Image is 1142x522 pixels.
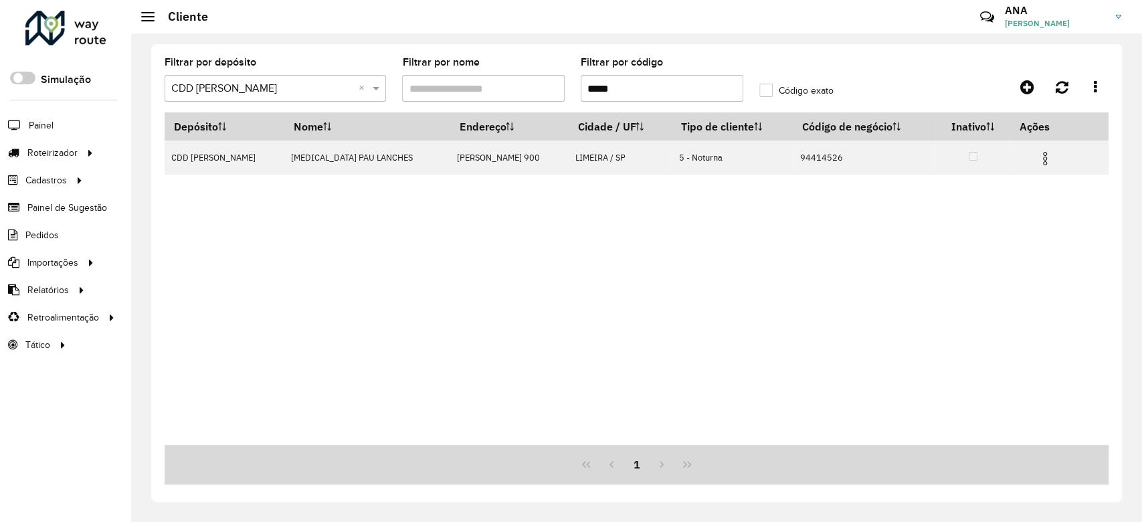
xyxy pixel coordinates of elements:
[27,283,69,297] span: Relatórios
[672,141,793,175] td: 5 - Noturna
[165,54,256,70] label: Filtrar por depósito
[450,112,569,141] th: Endereço
[25,173,67,187] span: Cadastros
[29,118,54,133] span: Painel
[155,9,208,24] h2: Cliente
[25,338,50,352] span: Tático
[793,141,935,175] td: 94414526
[25,228,59,242] span: Pedidos
[27,146,78,160] span: Roteirizador
[27,311,99,325] span: Retroalimentação
[973,3,1002,31] a: Contato Rápido
[284,112,450,141] th: Nome
[165,141,284,175] td: CDD [PERSON_NAME]
[402,54,479,70] label: Filtrar por nome
[165,112,284,141] th: Depósito
[450,141,569,175] td: [PERSON_NAME] 900
[569,112,672,141] th: Cidade / UF
[41,72,91,88] label: Simulação
[358,80,369,96] span: Clear all
[759,84,834,98] label: Código exato
[793,112,935,141] th: Código de negócio
[569,141,672,175] td: LIMEIRA / SP
[1005,17,1105,29] span: [PERSON_NAME]
[672,112,793,141] th: Tipo de cliente
[284,141,450,175] td: [MEDICAL_DATA] PAU LANCHES
[581,54,663,70] label: Filtrar por código
[935,112,1010,141] th: Inativo
[27,201,107,215] span: Painel de Sugestão
[1010,112,1090,141] th: Ações
[1005,4,1105,17] h3: ANA
[27,256,78,270] span: Importações
[624,452,650,477] button: 1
